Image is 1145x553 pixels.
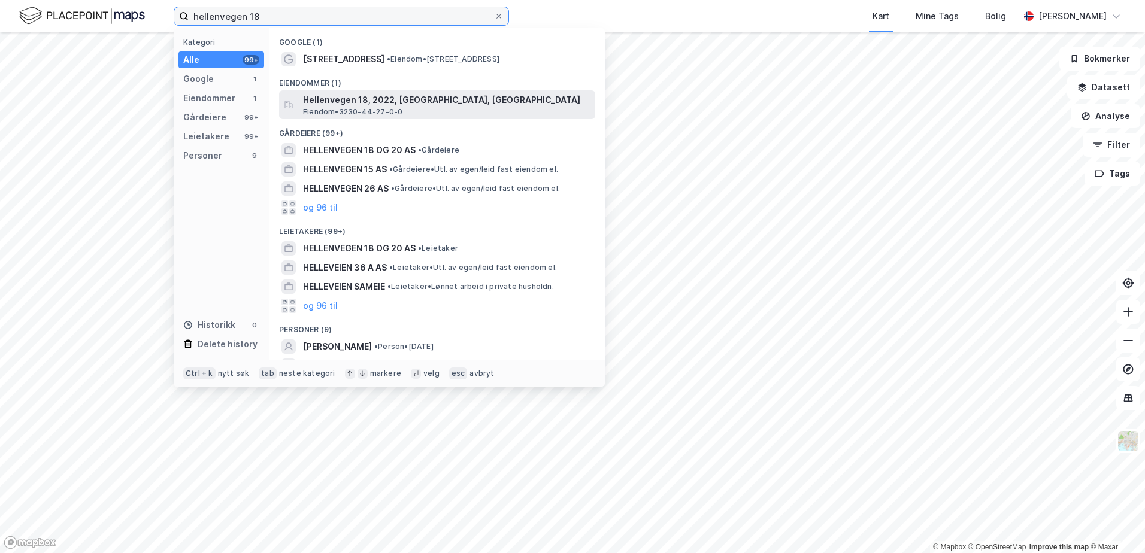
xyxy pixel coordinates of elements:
[391,184,395,193] span: •
[303,143,416,157] span: HELLENVEGEN 18 OG 20 AS
[1117,430,1140,452] img: Z
[183,110,226,124] div: Gårdeiere
[370,369,401,378] div: markere
[259,367,277,379] div: tab
[243,113,259,122] div: 99+
[183,318,235,332] div: Historikk
[19,5,145,26] img: logo.f888ab2527a4732fd821a326f86c7f29.svg
[1083,133,1140,157] button: Filter
[1038,9,1107,23] div: [PERSON_NAME]
[303,181,389,196] span: HELLENVEGEN 26 AS
[183,38,264,47] div: Kategori
[418,244,422,253] span: •
[387,282,391,291] span: •
[968,543,1026,551] a: OpenStreetMap
[374,342,434,351] span: Person • [DATE]
[269,119,605,141] div: Gårdeiere (99+)
[933,543,966,551] a: Mapbox
[303,200,338,215] button: og 96 til
[1085,496,1145,553] iframe: Chat Widget
[1071,104,1140,128] button: Analyse
[250,151,259,160] div: 9
[303,241,416,256] span: HELLENVEGEN 18 OG 20 AS
[250,74,259,84] div: 1
[389,165,393,174] span: •
[1059,47,1140,71] button: Bokmerker
[418,244,458,253] span: Leietaker
[418,145,459,155] span: Gårdeiere
[183,129,229,144] div: Leietakere
[250,93,259,103] div: 1
[389,263,393,272] span: •
[391,184,560,193] span: Gårdeiere • Utl. av egen/leid fast eiendom el.
[1085,162,1140,186] button: Tags
[985,9,1006,23] div: Bolig
[4,536,56,549] a: Mapbox homepage
[183,72,214,86] div: Google
[303,279,385,294] span: HELLEVEIEN SAMEIE
[183,53,199,67] div: Alle
[218,369,250,378] div: nytt søk
[183,367,216,379] div: Ctrl + k
[1067,75,1140,99] button: Datasett
[389,263,557,272] span: Leietaker • Utl. av egen/leid fast eiendom el.
[279,369,335,378] div: neste kategori
[303,93,590,107] span: Hellenvegen 18, 2022, [GEOGRAPHIC_DATA], [GEOGRAPHIC_DATA]
[449,367,468,379] div: esc
[303,162,387,177] span: HELLENVEGEN 15 AS
[269,217,605,239] div: Leietakere (99+)
[198,337,258,351] div: Delete history
[183,148,222,163] div: Personer
[303,260,387,275] span: HELLEVEIEN 36 A AS
[374,342,378,351] span: •
[916,9,959,23] div: Mine Tags
[243,132,259,141] div: 99+
[303,358,372,373] span: [PERSON_NAME]
[418,145,422,154] span: •
[303,107,402,117] span: Eiendom • 3230-44-27-0-0
[387,54,390,63] span: •
[250,320,259,330] div: 0
[189,7,494,25] input: Søk på adresse, matrikkel, gårdeiere, leietakere eller personer
[1029,543,1089,551] a: Improve this map
[873,9,889,23] div: Kart
[303,52,384,66] span: [STREET_ADDRESS]
[183,91,235,105] div: Eiendommer
[389,165,558,174] span: Gårdeiere • Utl. av egen/leid fast eiendom el.
[387,54,499,64] span: Eiendom • [STREET_ADDRESS]
[303,299,338,313] button: og 96 til
[469,369,494,378] div: avbryt
[303,339,372,354] span: [PERSON_NAME]
[269,315,605,337] div: Personer (9)
[423,369,440,378] div: velg
[387,282,554,291] span: Leietaker • Lønnet arbeid i private husholdn.
[269,28,605,50] div: Google (1)
[269,69,605,90] div: Eiendommer (1)
[243,55,259,65] div: 99+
